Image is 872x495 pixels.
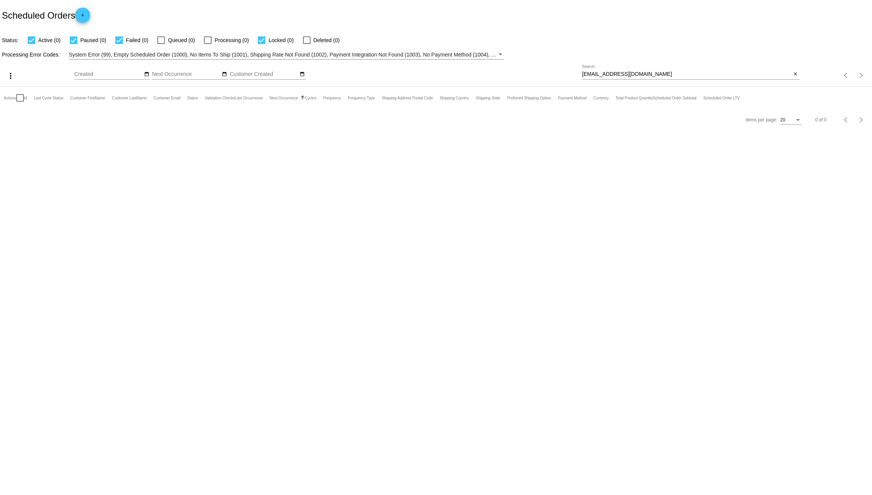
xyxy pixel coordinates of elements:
[154,96,180,100] button: Change sorting for CustomerEmail
[854,68,869,83] button: Next page
[854,112,869,127] button: Next page
[2,8,90,23] h2: Scheduled Orders
[152,71,220,77] input: Next Occurrence
[792,71,800,79] button: Clear
[507,96,551,100] button: Change sorting for PreferredShippingOption
[69,50,504,60] mat-select: Filter by Processing Error Codes
[215,36,249,45] span: Processing (0)
[440,96,469,100] button: Change sorting for ShippingCountry
[38,36,61,45] span: Active (0)
[305,96,316,100] button: Change sorting for Cycles
[780,117,785,123] span: 20
[582,71,792,77] input: Search
[815,117,827,123] div: 0 of 0
[839,68,854,83] button: Previous page
[270,96,298,100] button: Change sorting for NextOccurrenceUtc
[653,96,696,100] button: Change sorting for Subtotal
[230,71,298,77] input: Customer Created
[348,96,375,100] button: Change sorting for FrequencyType
[24,96,27,100] button: Change sorting for Id
[34,96,63,100] button: Change sorting for LastProcessingCycleId
[126,36,148,45] span: Failed (0)
[300,71,305,77] mat-icon: date_range
[2,52,60,58] span: Processing Error Codes:
[314,36,340,45] span: Deleted (0)
[593,96,609,100] button: Change sorting for CurrencyIso
[780,118,801,123] mat-select: Items per page:
[6,71,15,80] mat-icon: more_vert
[78,13,87,22] mat-icon: add
[558,96,587,100] button: Change sorting for PaymentMethod.Type
[616,86,653,109] mat-header-cell: Total Product Quantity
[382,96,433,100] button: Change sorting for ShippingPostcode
[4,86,16,109] mat-header-cell: Actions
[168,36,195,45] span: Queued (0)
[235,96,263,100] button: Change sorting for LastOccurrenceUtc
[746,117,777,123] div: Items per page:
[703,96,740,100] button: Change sorting for LifetimeValue
[74,71,143,77] input: Created
[144,71,149,77] mat-icon: date_range
[793,71,798,77] mat-icon: close
[205,86,235,109] mat-header-cell: Validation Checks
[323,96,341,100] button: Change sorting for Frequency
[70,96,105,100] button: Change sorting for CustomerFirstName
[187,96,198,100] button: Change sorting for Status
[268,36,293,45] span: Locked (0)
[2,37,19,43] span: Status:
[80,36,106,45] span: Paused (0)
[112,96,147,100] button: Change sorting for CustomerLastName
[476,96,500,100] button: Change sorting for ShippingState
[222,71,227,77] mat-icon: date_range
[839,112,854,127] button: Previous page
